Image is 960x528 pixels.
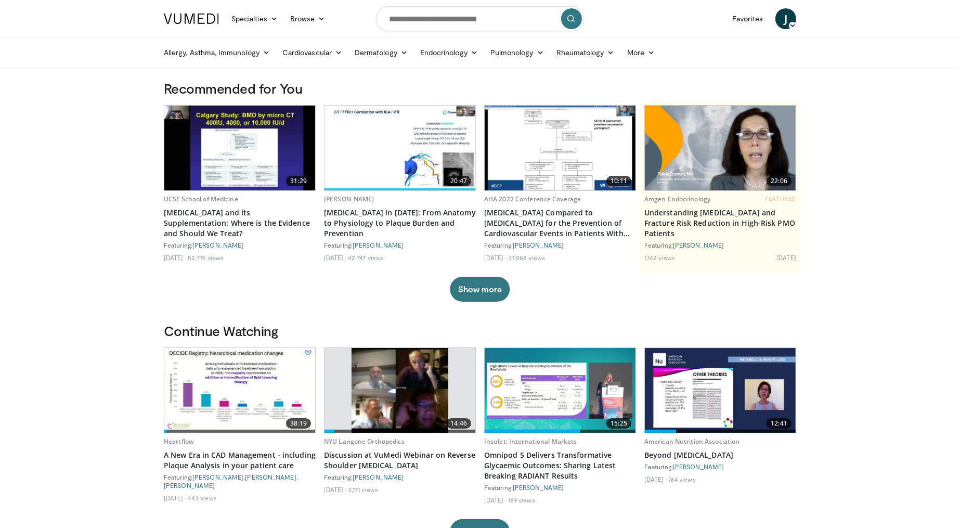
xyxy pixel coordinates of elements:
a: More [621,42,661,63]
a: [PERSON_NAME] [673,241,724,249]
a: [MEDICAL_DATA] Compared to [MEDICAL_DATA] for the Prevention of Cardiovascular Events in Patients... [484,208,636,239]
a: Allergy, Asthma, Immunology [158,42,276,63]
div: Featuring: [324,473,476,481]
span: 14:46 [446,418,471,429]
a: Pulmonology [484,42,550,63]
a: 22:06 [645,106,796,190]
h3: Continue Watching [164,323,796,339]
li: [DATE] [324,253,346,262]
img: 4bb25b40-905e-443e-8e37-83f056f6e86e.620x360_q85_upscale.jpg [164,106,315,190]
a: Browse [284,8,332,29]
a: Favorites [726,8,769,29]
li: 764 views [668,475,696,483]
a: Endocrinology [414,42,484,63]
li: 52,776 views [188,253,224,262]
a: Specialties [225,8,284,29]
li: [DATE] [484,253,507,262]
span: 31:29 [286,176,311,186]
a: Dermatology [348,42,414,63]
li: 189 views [508,496,535,504]
a: Rheumatology [550,42,621,63]
a: Insulet: International Markets [484,437,577,446]
a: J [775,8,796,29]
a: [PERSON_NAME] [324,195,374,203]
li: [DATE] [776,253,796,262]
a: Amgen Endocrinology [644,195,710,203]
div: Featuring: [484,483,636,492]
div: Featuring: [324,241,476,249]
li: [DATE] [484,496,507,504]
h3: Recommended for You [164,80,796,97]
a: A New Era in CAD Management - including Plaque Analysis in your patient care [164,450,316,471]
a: [PERSON_NAME] [192,241,243,249]
div: Featuring: [484,241,636,249]
a: 20:47 [325,106,475,190]
a: Heartflow [164,437,194,446]
a: [PERSON_NAME] [513,484,564,491]
a: [PERSON_NAME] [164,482,215,489]
img: zuckerman_revese_shoulder_4.png.620x360_q85_upscale.jpg [352,348,448,433]
a: 38:19 [164,348,315,433]
a: UCSF School of Medicine [164,195,238,203]
a: 14:46 [325,348,475,433]
a: [MEDICAL_DATA] in [DATE]: From Anatomy to Physiology to Plaque Burden and Prevention [324,208,476,239]
li: 1,142 views [644,253,675,262]
span: FEATURED [766,195,796,202]
div: Featuring: [644,241,796,249]
span: 10:11 [606,176,631,186]
a: [PERSON_NAME] [673,463,724,470]
span: 22:06 [767,176,792,186]
a: Understanding [MEDICAL_DATA] and Fracture Risk Reduction in High-Risk PMO Patients [644,208,796,239]
a: Discussion at VuMedi Webinar on Reverse Shoulder [MEDICAL_DATA] [324,450,476,471]
li: [DATE] [164,253,186,262]
span: 12:41 [767,418,792,429]
button: Show more [450,277,510,302]
a: [PERSON_NAME] [353,241,404,249]
a: Omnipod 5 Delivers Transformative Glycaemic Outcomes: Sharing Latest Breaking RADIANT Results [484,450,636,481]
img: cd24e383-5f1b-4a0c-80c2-ab9f4640ab89.620x360_q85_upscale.jpg [485,348,635,433]
a: [MEDICAL_DATA] and its Supplementation: Where is the Evidence and Should We Treat? [164,208,316,239]
a: 12:41 [645,348,796,433]
div: Featuring: [164,241,316,249]
li: [DATE] [324,485,346,494]
img: c9a25db3-4db0-49e1-a46f-17b5c91d58a1.png.620x360_q85_upscale.png [645,106,796,190]
input: Search topics, interventions [376,6,584,31]
a: American Nutrition Association [644,437,740,446]
a: Cardiovascular [276,42,348,63]
li: [DATE] [164,494,186,502]
div: Featuring: , , [164,473,316,490]
a: 10:11 [485,106,635,190]
li: 42,747 views [348,253,384,262]
img: 7c0f9b53-1609-4588-8498-7cac8464d722.620x360_q85_upscale.jpg [485,106,635,190]
img: 738d0e2d-290f-4d89-8861-908fb8b721dc.620x360_q85_upscale.jpg [164,348,315,433]
a: [PERSON_NAME] [353,473,404,481]
span: 38:19 [286,418,311,429]
div: Featuring: [644,462,796,471]
img: VuMedi Logo [164,14,219,24]
img: 823da73b-7a00-425d-bb7f-45c8b03b10c3.620x360_q85_upscale.jpg [325,106,475,190]
img: 1987b4b6-58d4-435e-9c34-61b3ec5b778f.620x360_q85_upscale.jpg [645,348,796,433]
li: [DATE] [644,475,667,483]
a: NYU Langone Orthopedics [324,437,405,446]
a: Beyond [MEDICAL_DATA] [644,450,796,460]
span: 20:47 [446,176,471,186]
span: 15:25 [606,418,631,429]
a: [PERSON_NAME] [513,241,564,249]
a: AHA 2022 Conference Coverage [484,195,581,203]
a: [PERSON_NAME] [192,473,243,481]
a: 31:29 [164,106,315,190]
li: 37,088 views [508,253,545,262]
a: 15:25 [485,348,635,433]
a: [PERSON_NAME] [245,473,296,481]
li: 3,171 views [348,485,378,494]
li: 443 views [188,494,217,502]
